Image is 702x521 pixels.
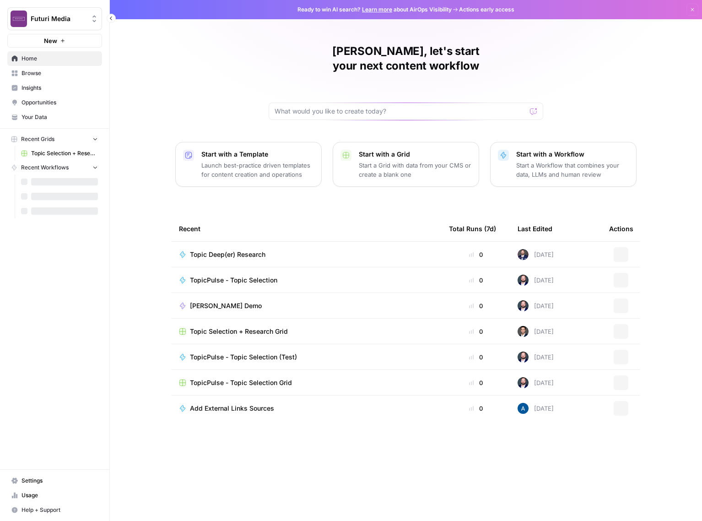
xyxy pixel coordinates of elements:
a: TopicPulse - Topic Selection (Test) [179,353,434,362]
div: [DATE] [518,403,554,414]
a: Insights [7,81,102,95]
div: Last Edited [518,216,552,241]
img: he81ibor8lsei4p3qvg4ugbvimgp [518,403,529,414]
span: TopicPulse - Topic Selection (Test) [190,353,297,362]
div: 0 [449,378,503,387]
span: New [44,36,57,45]
span: Ready to win AI search? about AirOps Visibility [297,5,452,14]
img: a1qd4wmbd545fijmwgg9c5h3dqgs [518,249,529,260]
img: hkrs5at3lwacmvgzdjs0hcqw3ft7 [518,352,529,363]
button: Start with a TemplateLaunch best-practice driven templates for content creation and operations [175,142,322,187]
span: Help + Support [22,506,98,514]
p: Start with a Template [201,150,314,159]
img: hkrs5at3lwacmvgzdjs0hcqw3ft7 [518,275,529,286]
p: Start with a Workflow [516,150,629,159]
span: TopicPulse - Topic Selection [190,276,277,285]
h1: [PERSON_NAME], let's start your next content workflow [269,44,543,73]
img: hkrs5at3lwacmvgzdjs0hcqw3ft7 [518,300,529,311]
p: Start a Workflow that combines your data, LLMs and human review [516,161,629,179]
p: Start with a Grid [359,150,471,159]
div: [DATE] [518,300,554,311]
button: Recent Grids [7,132,102,146]
span: Actions early access [459,5,514,14]
a: TopicPulse - Topic Selection [179,276,434,285]
img: hkrs5at3lwacmvgzdjs0hcqw3ft7 [518,377,529,388]
input: What would you like to create today? [275,107,526,116]
span: Add External Links Sources [190,404,274,413]
button: Help + Support [7,503,102,517]
div: Total Runs (7d) [449,216,496,241]
span: Home [22,54,98,63]
button: New [7,34,102,48]
div: 0 [449,250,503,259]
span: Recent Grids [21,135,54,143]
span: Settings [22,477,98,485]
span: Recent Workflows [21,163,69,172]
p: Start a Grid with data from your CMS or create a blank one [359,161,471,179]
span: Insights [22,84,98,92]
a: Topic Deep(er) Research [179,250,434,259]
a: TopicPulse - Topic Selection Grid [179,378,434,387]
div: [DATE] [518,249,554,260]
button: Workspace: Futuri Media [7,7,102,30]
div: [DATE] [518,352,554,363]
div: 0 [449,301,503,310]
div: 0 [449,276,503,285]
p: Launch best-practice driven templates for content creation and operations [201,161,314,179]
a: Opportunities [7,95,102,110]
a: Browse [7,66,102,81]
a: Home [7,51,102,66]
a: Learn more [362,6,392,13]
div: [DATE] [518,326,554,337]
div: [DATE] [518,377,554,388]
a: Topic Selection + Research Grid [179,327,434,336]
span: Topic Deep(er) Research [190,250,265,259]
a: Topic Selection + Research Grid [17,146,102,161]
span: Usage [22,491,98,499]
a: [PERSON_NAME] Demo [179,301,434,310]
span: [PERSON_NAME] Demo [190,301,262,310]
div: Actions [609,216,633,241]
span: Opportunities [22,98,98,107]
div: [DATE] [518,275,554,286]
img: Futuri Media Logo [11,11,27,27]
button: Recent Workflows [7,161,102,174]
span: Topic Selection + Research Grid [190,327,288,336]
div: Recent [179,216,434,241]
button: Start with a GridStart a Grid with data from your CMS or create a blank one [333,142,479,187]
img: n8d98mbxvatjd9lqgbj2kl719jgi [518,326,529,337]
span: Futuri Media [31,14,86,23]
a: Settings [7,473,102,488]
div: 0 [449,353,503,362]
div: 0 [449,404,503,413]
span: TopicPulse - Topic Selection Grid [190,378,292,387]
a: Add External Links Sources [179,404,434,413]
span: Browse [22,69,98,77]
a: Your Data [7,110,102,125]
span: Topic Selection + Research Grid [31,149,98,157]
span: Your Data [22,113,98,121]
a: Usage [7,488,102,503]
button: Start with a WorkflowStart a Workflow that combines your data, LLMs and human review [490,142,637,187]
div: 0 [449,327,503,336]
